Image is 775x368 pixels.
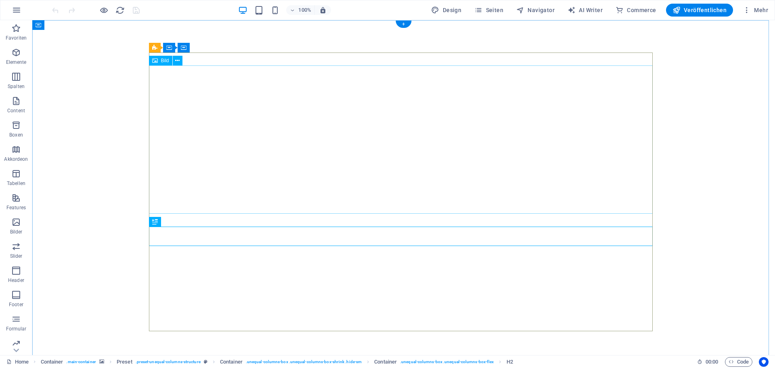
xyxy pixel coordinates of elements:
span: . unequal-columns-box .unequal-columns-box-flex [400,357,494,367]
p: Slider [10,253,23,259]
a: Klick, um Auswahl aufzuheben. Doppelklick öffnet Seitenverwaltung [6,357,29,367]
p: Header [8,277,24,284]
button: Usercentrics [759,357,769,367]
span: Klick zum Auswählen. Doppelklick zum Bearbeiten [41,357,63,367]
span: Commerce [616,6,656,14]
span: Seiten [474,6,503,14]
span: : [711,359,712,365]
p: Boxen [9,132,23,138]
button: AI Writer [564,4,606,17]
h6: Session-Zeit [697,357,718,367]
p: Akkordeon [4,156,28,162]
span: . preset-unequal-columns-structure [136,357,201,367]
div: + [396,21,411,28]
p: Spalten [8,83,25,90]
p: Tabellen [7,180,25,187]
span: Code [729,357,749,367]
span: . unequal-columns-box .unequal-columns-box-shrink .hide-sm [246,357,362,367]
button: Veröffentlichen [666,4,733,17]
p: Bilder [10,229,23,235]
p: Elemente [6,59,27,65]
span: 00 00 [706,357,718,367]
button: Design [428,4,465,17]
span: Design [431,6,461,14]
p: Formular [6,326,27,332]
span: Mehr [743,6,768,14]
button: 100% [286,5,315,15]
button: Commerce [612,4,660,17]
i: Seite neu laden [115,6,125,15]
button: Klicke hier, um den Vorschau-Modus zu verlassen [99,5,109,15]
span: Klick zum Auswählen. Doppelklick zum Bearbeiten [117,357,132,367]
button: Seiten [471,4,507,17]
span: Klick zum Auswählen. Doppelklick zum Bearbeiten [374,357,397,367]
p: Content [7,107,25,114]
span: Navigator [516,6,555,14]
button: Navigator [513,4,558,17]
span: Veröffentlichen [672,6,727,14]
button: Mehr [739,4,771,17]
button: Code [725,357,752,367]
h6: 100% [298,5,311,15]
i: Element verfügt über einen Hintergrund [99,360,104,364]
span: . main-container [66,357,96,367]
div: Design (Strg+Alt+Y) [428,4,465,17]
i: Dieses Element ist ein anpassbares Preset [204,360,207,364]
nav: breadcrumb [41,357,513,367]
span: Klick zum Auswählen. Doppelklick zum Bearbeiten [507,357,513,367]
p: Features [6,204,26,211]
span: Klick zum Auswählen. Doppelklick zum Bearbeiten [220,357,243,367]
p: Footer [9,301,23,308]
p: Favoriten [6,35,27,41]
button: reload [115,5,125,15]
i: Bei Größenänderung Zoomstufe automatisch an das gewählte Gerät anpassen. [319,6,327,14]
span: Bild [161,58,169,63]
span: AI Writer [568,6,603,14]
